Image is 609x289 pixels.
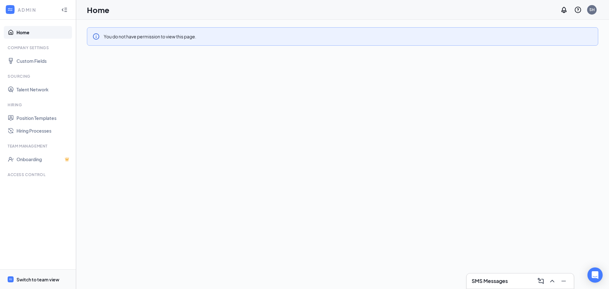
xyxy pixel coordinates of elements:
svg: ComposeMessage [537,277,545,285]
div: SH [589,7,595,12]
svg: WorkstreamLogo [9,277,13,281]
div: Hiring [8,102,69,108]
div: Access control [8,172,69,177]
svg: Collapse [61,7,68,13]
a: Position Templates [16,112,71,124]
a: Home [16,26,71,39]
a: Hiring Processes [16,124,71,137]
div: Switch to team view [16,276,59,283]
svg: Minimize [560,277,567,285]
a: Talent Network [16,83,71,96]
div: You do not have permission to view this page. [104,33,196,40]
button: ComposeMessage [536,276,546,286]
svg: WorkstreamLogo [7,6,13,13]
a: Custom Fields [16,55,71,67]
svg: QuestionInfo [574,6,582,14]
button: ChevronUp [547,276,557,286]
svg: Info [92,33,100,40]
button: Minimize [559,276,569,286]
div: Open Intercom Messenger [587,267,603,283]
div: Team Management [8,143,69,149]
h1: Home [87,4,109,15]
div: Company Settings [8,45,69,50]
a: OnboardingCrown [16,153,71,166]
svg: ChevronUp [548,277,556,285]
div: Sourcing [8,74,69,79]
h3: SMS Messages [472,278,508,285]
div: ADMIN [18,7,56,13]
svg: Notifications [560,6,568,14]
